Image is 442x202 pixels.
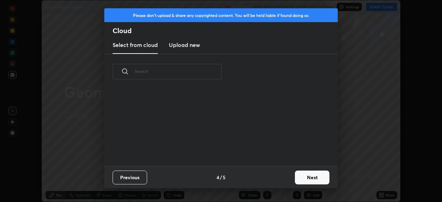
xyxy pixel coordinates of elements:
h4: 4 [217,174,219,181]
div: Please don't upload & share any copyrighted content. You will be held liable if found doing so. [104,8,338,22]
button: Next [295,171,329,184]
h4: 5 [223,174,225,181]
h4: / [220,174,222,181]
h3: Select from cloud [113,41,158,49]
input: Search [135,57,222,86]
h3: Upload new [169,41,200,49]
button: Previous [113,171,147,184]
h2: Cloud [113,26,338,35]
